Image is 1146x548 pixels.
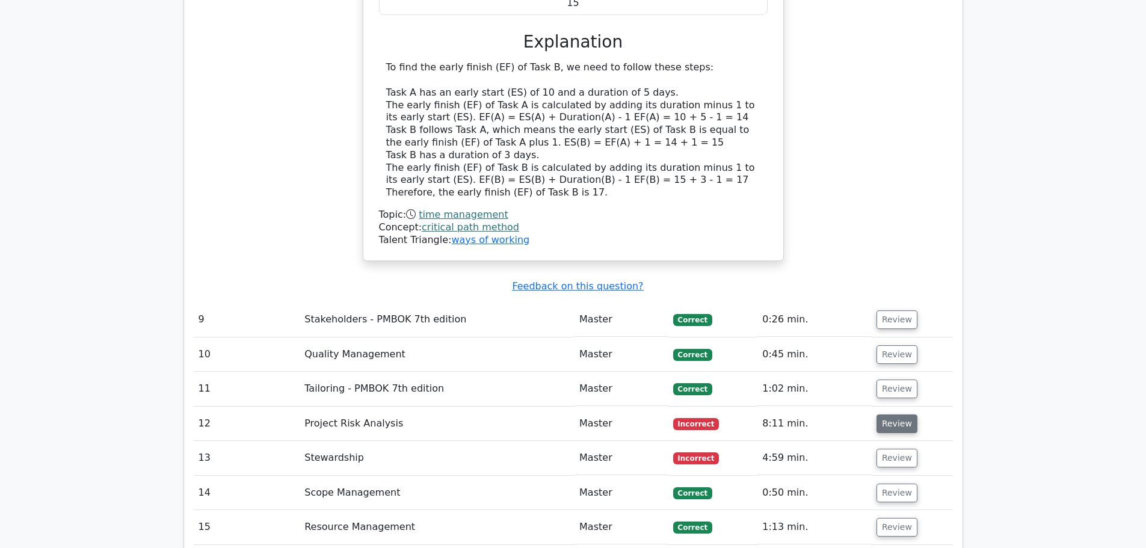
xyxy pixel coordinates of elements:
h3: Explanation [386,32,760,52]
span: Incorrect [673,418,719,430]
td: 10 [194,337,300,372]
span: Incorrect [673,452,719,464]
span: Correct [673,522,712,534]
a: ways of working [451,234,529,245]
span: Correct [673,487,712,499]
td: 12 [194,407,300,441]
span: Correct [673,314,712,326]
td: Stakeholders - PMBOK 7th edition [300,303,575,337]
div: Concept: [379,221,768,234]
td: 9 [194,303,300,337]
a: time management [419,209,508,220]
button: Review [876,380,917,398]
td: Master [575,407,668,441]
span: Correct [673,383,712,395]
button: Review [876,484,917,502]
td: 8:11 min. [757,407,872,441]
div: Topic: [379,209,768,221]
button: Review [876,345,917,364]
td: Project Risk Analysis [300,407,575,441]
div: Talent Triangle: [379,209,768,246]
td: Stewardship [300,441,575,475]
a: Feedback on this question? [512,280,643,292]
button: Review [876,449,917,467]
button: Review [876,414,917,433]
td: 0:26 min. [757,303,872,337]
td: Resource Management [300,510,575,544]
td: 1:13 min. [757,510,872,544]
td: Tailoring - PMBOK 7th edition [300,372,575,406]
a: critical path method [422,221,519,233]
td: Master [575,303,668,337]
td: Master [575,441,668,475]
td: Master [575,510,668,544]
button: Review [876,518,917,537]
div: To find the early finish (EF) of Task B, we need to follow these steps: Task A has an early start... [386,61,760,199]
td: Master [575,337,668,372]
td: 13 [194,441,300,475]
td: Master [575,372,668,406]
td: 0:50 min. [757,476,872,510]
button: Review [876,310,917,329]
td: 14 [194,476,300,510]
td: Master [575,476,668,510]
td: Quality Management [300,337,575,372]
td: 11 [194,372,300,406]
td: Scope Management [300,476,575,510]
td: 4:59 min. [757,441,872,475]
td: 15 [194,510,300,544]
td: 0:45 min. [757,337,872,372]
span: Correct [673,349,712,361]
td: 1:02 min. [757,372,872,406]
